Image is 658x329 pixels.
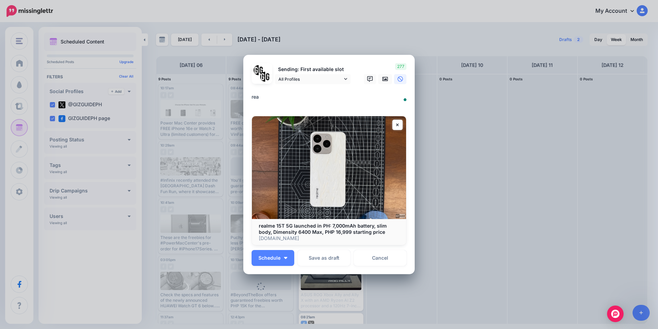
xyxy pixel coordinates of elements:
img: 353459792_649996473822713_4483302954317148903_n-bsa138318.png [254,65,264,75]
img: JT5sWCfR-79925.png [260,72,270,82]
p: Sending: First available slot [275,66,351,73]
a: All Profiles [275,74,351,84]
img: arrow-down-white.png [284,257,287,259]
img: realme 15T 5G launched in PH: 7,000mAh battery, slim body, Dimensity 6400 Max, PHP 16,999 startin... [252,116,406,219]
button: Schedule [252,250,294,266]
span: 277 [395,63,406,70]
textarea: To enrich screen reader interactions, please activate Accessibility in Grammarly extension settings [252,93,410,106]
div: rea [252,93,410,101]
span: Schedule [258,256,280,260]
a: Cancel [354,250,406,266]
p: [DOMAIN_NAME] [259,235,399,241]
div: Open Intercom Messenger [607,306,624,322]
b: realme 15T 5G launched in PH: 7,000mAh battery, slim body, Dimensity 6400 Max, PHP 16,999 startin... [259,223,387,235]
button: Save as draft [298,250,350,266]
span: All Profiles [278,76,342,83]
